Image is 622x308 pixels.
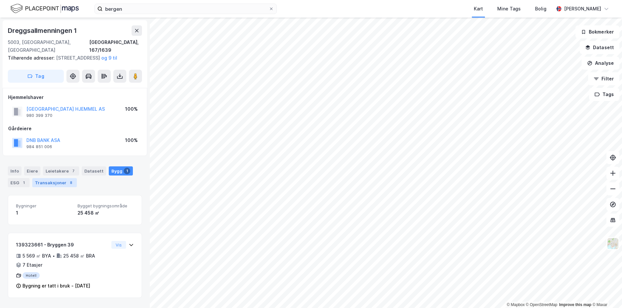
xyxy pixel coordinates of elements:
[8,38,89,54] div: 5003, [GEOGRAPHIC_DATA], [GEOGRAPHIC_DATA]
[8,54,137,62] div: [STREET_ADDRESS]
[52,253,55,259] div: •
[68,179,74,186] div: 8
[21,179,27,186] div: 1
[10,3,79,14] img: logo.f888ab2527a4732fd821a326f86c7f29.svg
[8,166,21,175] div: Info
[526,302,558,307] a: OpenStreetMap
[22,252,51,260] div: 5 569 ㎡ BYA
[22,261,42,269] div: 7 Etasjer
[16,241,109,249] div: 139323661 - Bryggen 39
[588,72,619,85] button: Filter
[16,203,72,209] span: Bygninger
[43,166,79,175] div: Leietakere
[26,113,52,118] div: 980 399 370
[16,209,72,217] div: 1
[8,55,56,61] span: Tilhørende adresser:
[70,168,77,174] div: 7
[24,166,40,175] div: Eiere
[82,166,106,175] div: Datasett
[32,178,77,187] div: Transaksjoner
[580,41,619,54] button: Datasett
[8,178,30,187] div: ESG
[8,125,142,133] div: Gårdeiere
[63,252,95,260] div: 25 458 ㎡ BRA
[8,93,142,101] div: Hjemmelshaver
[89,38,142,54] div: [GEOGRAPHIC_DATA], 167/1639
[559,302,591,307] a: Improve this map
[78,209,134,217] div: 25 458 ㎡
[8,70,64,83] button: Tag
[507,302,525,307] a: Mapbox
[589,88,619,101] button: Tags
[8,25,78,36] div: Dreggsallmenningen 1
[589,277,622,308] iframe: Chat Widget
[474,5,483,13] div: Kart
[109,166,133,175] div: Bygg
[497,5,521,13] div: Mine Tags
[125,105,138,113] div: 100%
[582,57,619,70] button: Analyse
[535,5,546,13] div: Bolig
[22,282,90,290] div: Bygning er tatt i bruk - [DATE]
[589,277,622,308] div: Kontrollprogram for chat
[103,4,269,14] input: Søk på adresse, matrikkel, gårdeiere, leietakere eller personer
[564,5,601,13] div: [PERSON_NAME]
[111,241,126,249] button: Vis
[26,144,52,149] div: 984 851 006
[607,237,619,250] img: Z
[575,25,619,38] button: Bokmerker
[125,136,138,144] div: 100%
[78,203,134,209] span: Bygget bygningsområde
[124,168,130,174] div: 1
